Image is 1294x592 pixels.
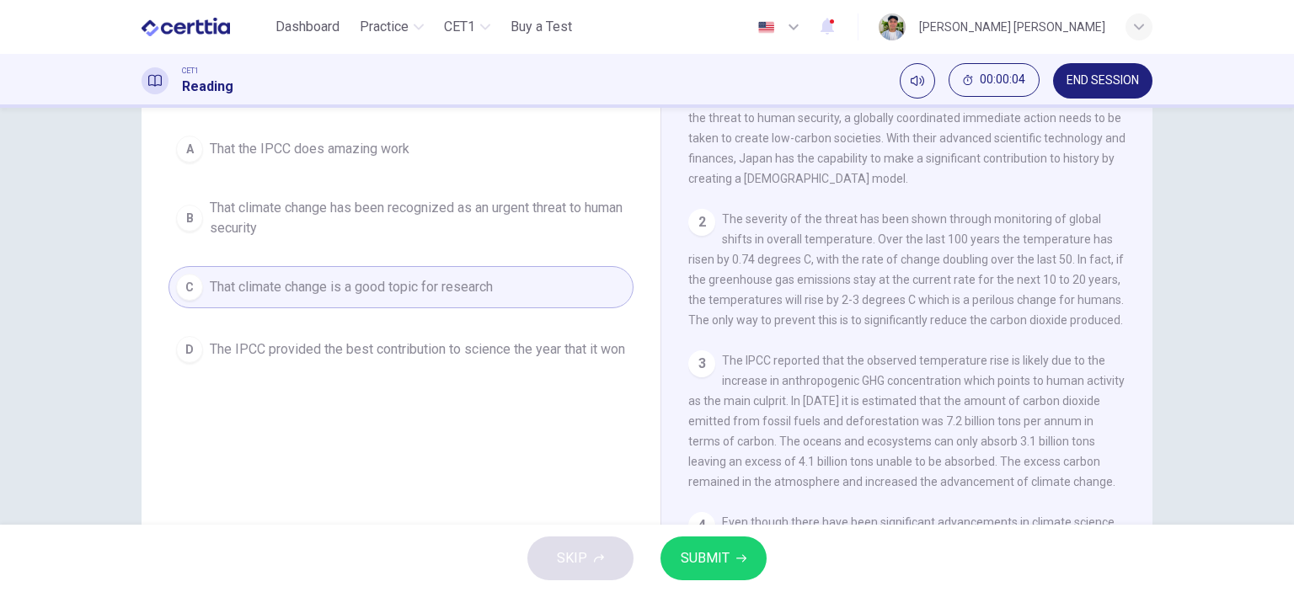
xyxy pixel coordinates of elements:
button: 00:00:04 [949,63,1040,97]
img: CERTTIA logo [142,10,230,44]
h1: Reading [182,77,233,97]
div: Hide [949,63,1040,99]
button: Dashboard [269,12,346,42]
span: Buy a Test [511,17,572,37]
div: 3 [688,350,715,377]
span: The IPCC reported that the observed temperature rise is likely due to the increase in anthropogen... [688,354,1125,488]
a: CERTTIA logo [142,10,269,44]
button: CET1 [437,12,497,42]
span: That climate change is a good topic for research [210,277,493,297]
div: Mute [900,63,935,99]
span: 00:00:04 [980,73,1025,87]
button: Buy a Test [504,12,579,42]
span: CET1 [444,17,475,37]
span: That climate change has been recognized as an urgent threat to human security [210,198,626,238]
div: [PERSON_NAME] [PERSON_NAME] [919,17,1105,37]
span: The awarding of the Nobel Peace Prize to the International Panel on Climate Change (IPCC) signifi... [688,51,1126,185]
button: SUBMIT [660,536,767,580]
span: The IPCC provided the best contribution to science the year that it won [210,339,625,360]
div: 2 [688,209,715,236]
span: That the IPCC does amazing work [210,139,409,159]
div: C [176,274,203,301]
button: CThat climate change is a good topic for research [168,266,634,308]
span: END SESSION [1067,74,1139,88]
span: The severity of the threat has been shown through monitoring of global shifts in overall temperat... [688,212,1124,327]
button: Practice [353,12,430,42]
div: 4 [688,512,715,539]
span: CET1 [182,65,199,77]
img: en [756,21,777,34]
div: A [176,136,203,163]
div: D [176,336,203,363]
span: SUBMIT [681,547,730,570]
button: BThat climate change has been recognized as an urgent threat to human security [168,190,634,246]
button: DThe IPCC provided the best contribution to science the year that it won [168,328,634,371]
button: END SESSION [1053,63,1152,99]
img: Profile picture [879,13,906,40]
span: Dashboard [275,17,340,37]
span: Practice [360,17,409,37]
div: B [176,205,203,232]
button: AThat the IPCC does amazing work [168,128,634,170]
